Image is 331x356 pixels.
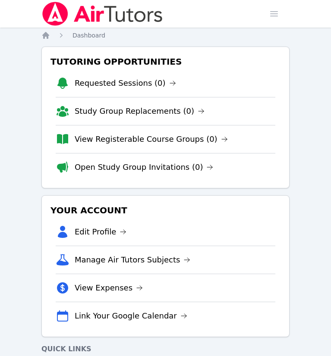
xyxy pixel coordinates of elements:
a: Dashboard [73,31,105,40]
a: Open Study Group Invitations (0) [75,161,214,173]
span: Dashboard [73,32,105,39]
a: View Expenses [75,282,143,294]
a: Edit Profile [75,226,127,238]
a: Requested Sessions (0) [75,77,176,89]
a: Manage Air Tutors Subjects [75,254,191,266]
h3: Your Account [49,203,282,218]
a: View Registerable Course Groups (0) [75,133,228,145]
a: Study Group Replacements (0) [75,105,205,117]
a: Link Your Google Calendar [75,310,187,322]
nav: Breadcrumb [41,31,290,40]
h3: Tutoring Opportunities [49,54,282,69]
img: Air Tutors [41,2,164,26]
h4: Quick Links [41,344,290,354]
